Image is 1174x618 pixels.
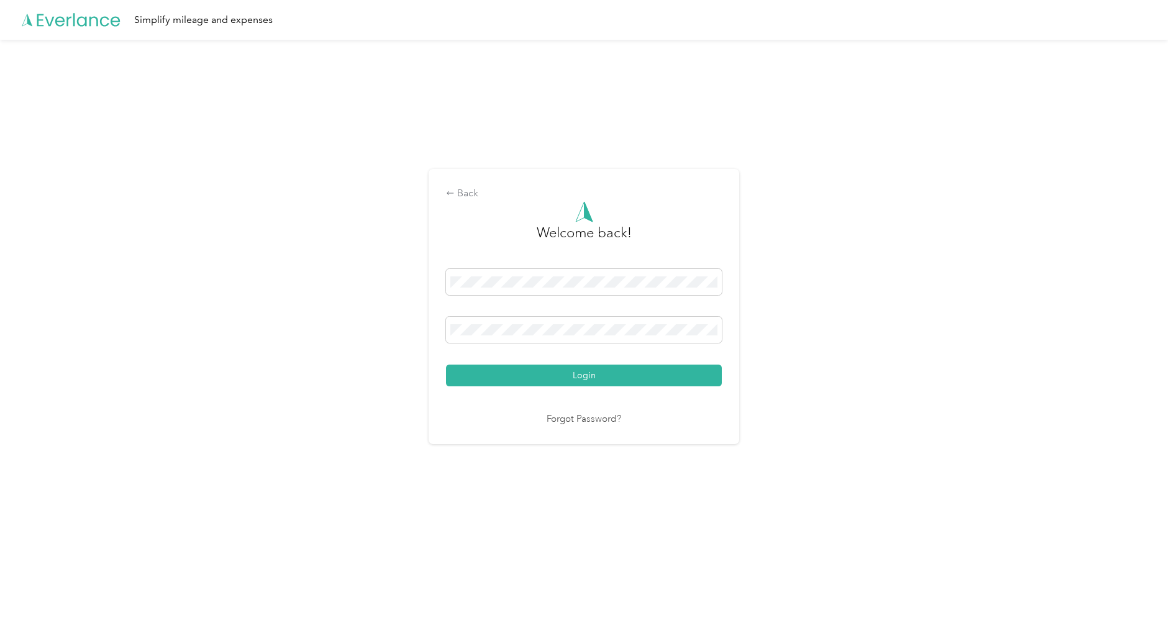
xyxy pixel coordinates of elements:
[547,412,621,427] a: Forgot Password?
[1104,548,1174,618] iframe: Everlance-gr Chat Button Frame
[446,365,722,386] button: Login
[446,186,722,201] div: Back
[134,12,273,28] div: Simplify mileage and expenses
[537,222,632,256] h3: greeting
